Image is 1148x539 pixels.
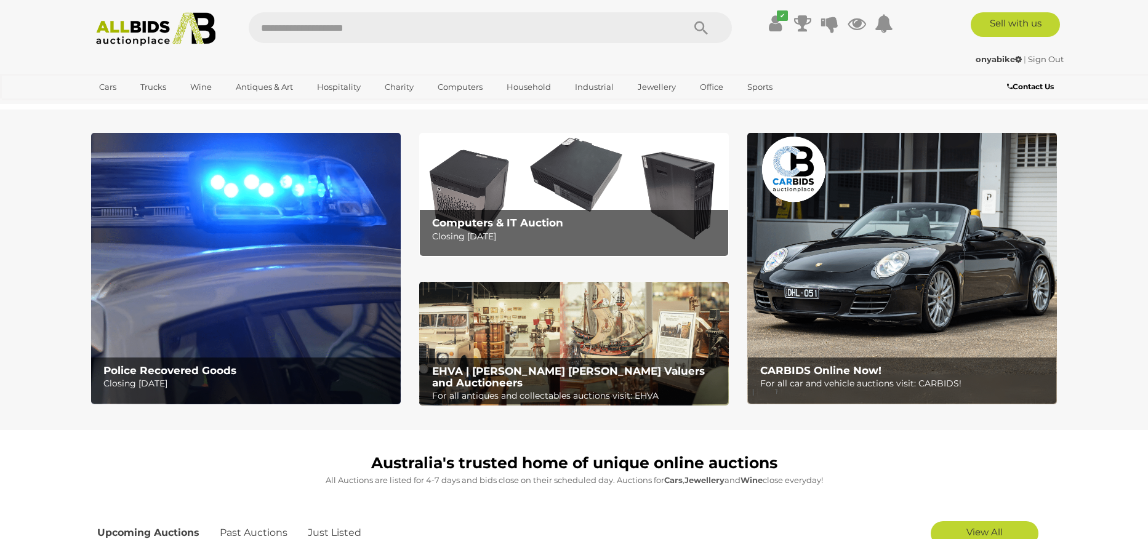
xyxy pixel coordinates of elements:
a: CARBIDS Online Now! CARBIDS Online Now! For all car and vehicle auctions visit: CARBIDS! [747,133,1057,404]
strong: Cars [664,475,683,485]
img: Allbids.com.au [89,12,223,46]
a: Sign Out [1028,54,1064,64]
a: Household [499,77,559,97]
b: Police Recovered Goods [103,364,236,377]
a: Office [692,77,731,97]
a: Antiques & Art [228,77,301,97]
b: CARBIDS Online Now! [760,364,881,377]
a: onyabike [976,54,1024,64]
img: Computers & IT Auction [419,133,729,257]
p: For all antiques and collectables auctions visit: EHVA [432,388,722,404]
a: Jewellery [630,77,684,97]
a: Police Recovered Goods Police Recovered Goods Closing [DATE] [91,133,401,404]
b: Contact Us [1007,82,1054,91]
img: EHVA | Evans Hastings Valuers and Auctioneers [419,282,729,406]
p: Closing [DATE] [103,376,393,391]
a: Sell with us [971,12,1060,37]
a: Contact Us [1007,80,1057,94]
a: Industrial [567,77,622,97]
i: ✔ [777,10,788,21]
a: Wine [182,77,220,97]
strong: Jewellery [684,475,725,485]
button: Search [670,12,732,43]
p: All Auctions are listed for 4-7 days and bids close on their scheduled day. Auctions for , and cl... [97,473,1051,487]
a: Computers [430,77,491,97]
a: Cars [91,77,124,97]
strong: onyabike [976,54,1022,64]
b: Computers & IT Auction [432,217,563,229]
h1: Australia's trusted home of unique online auctions [97,455,1051,472]
span: | [1024,54,1026,64]
p: Closing [DATE] [432,229,722,244]
a: Sports [739,77,781,97]
a: Hospitality [309,77,369,97]
a: Trucks [132,77,174,97]
p: For all car and vehicle auctions visit: CARBIDS! [760,376,1050,391]
img: Police Recovered Goods [91,133,401,404]
a: EHVA | Evans Hastings Valuers and Auctioneers EHVA | [PERSON_NAME] [PERSON_NAME] Valuers and Auct... [419,282,729,406]
b: EHVA | [PERSON_NAME] [PERSON_NAME] Valuers and Auctioneers [432,365,705,389]
a: [GEOGRAPHIC_DATA] [91,97,195,118]
a: Charity [377,77,422,97]
a: Computers & IT Auction Computers & IT Auction Closing [DATE] [419,133,729,257]
span: View All [966,526,1003,538]
img: CARBIDS Online Now! [747,133,1057,404]
a: ✔ [766,12,785,34]
strong: Wine [741,475,763,485]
